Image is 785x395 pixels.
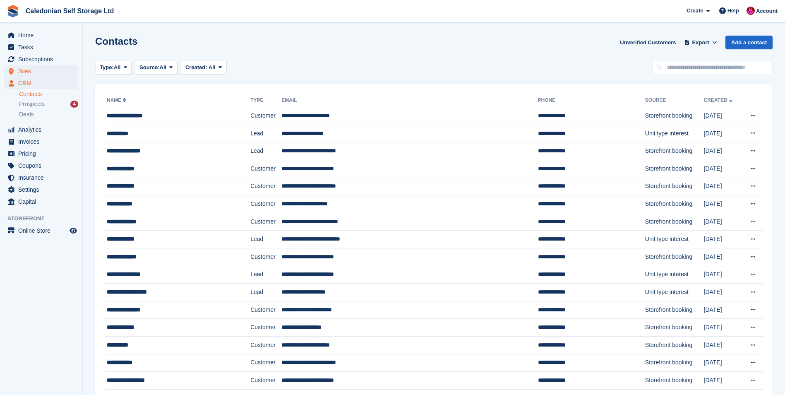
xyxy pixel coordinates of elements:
td: Storefront booking [645,354,704,372]
td: [DATE] [704,195,742,213]
span: Tasks [18,41,68,53]
td: Customer [250,195,281,213]
a: Name [107,97,128,103]
td: [DATE] [704,284,742,301]
a: Preview store [68,226,78,236]
a: menu [4,184,78,195]
td: [DATE] [704,160,742,178]
td: Unit type interest [645,125,704,142]
a: menu [4,65,78,77]
img: stora-icon-8386f47178a22dfd0bd8f6a31ec36ba5ce8667c1dd55bd0f319d3a0aa187defe.svg [7,5,19,17]
a: Deals [19,110,78,119]
span: Help [727,7,739,15]
a: menu [4,196,78,207]
span: Prospects [19,100,45,108]
span: Analytics [18,124,68,135]
a: Unverified Customers [617,36,679,49]
td: [DATE] [704,231,742,248]
td: Storefront booking [645,107,704,125]
th: Phone [538,94,645,107]
a: Add a contact [725,36,773,49]
td: Customer [250,107,281,125]
span: Storefront [7,214,82,223]
a: menu [4,77,78,89]
a: menu [4,29,78,41]
td: Storefront booking [645,142,704,160]
span: All [114,63,121,72]
a: menu [4,160,78,171]
td: Lead [250,125,281,142]
span: Created: [185,64,207,70]
td: Customer [250,248,281,266]
a: Contacts [19,90,78,98]
td: Storefront booking [645,336,704,354]
td: [DATE] [704,336,742,354]
h1: Contacts [95,36,138,47]
td: Customer [250,301,281,319]
span: Online Store [18,225,68,236]
td: [DATE] [704,354,742,372]
button: Export [682,36,719,49]
span: Subscriptions [18,53,68,65]
span: Invoices [18,136,68,147]
td: [DATE] [704,372,742,390]
td: Customer [250,319,281,337]
a: menu [4,41,78,53]
td: Storefront booking [645,178,704,195]
td: Unit type interest [645,284,704,301]
span: Coupons [18,160,68,171]
span: Type: [100,63,114,72]
td: Customer [250,372,281,390]
td: [DATE] [704,266,742,284]
td: Customer [250,354,281,372]
td: [DATE] [704,142,742,160]
a: Prospects 4 [19,100,78,108]
th: Email [281,94,538,107]
span: Create [687,7,703,15]
td: Storefront booking [645,301,704,319]
td: Lead [250,284,281,301]
a: menu [4,136,78,147]
span: Deals [19,111,34,118]
img: Donald Mathieson [747,7,755,15]
a: Caledonian Self Storage Ltd [22,4,117,18]
span: Insurance [18,172,68,183]
span: CRM [18,77,68,89]
td: [DATE] [704,301,742,319]
button: Type: All [95,61,132,75]
div: 4 [70,101,78,108]
span: Capital [18,196,68,207]
span: Account [756,7,778,15]
button: Created: All [181,61,226,75]
td: Storefront booking [645,195,704,213]
span: Source: [139,63,159,72]
td: Customer [250,178,281,195]
td: [DATE] [704,178,742,195]
td: Unit type interest [645,266,704,284]
span: Home [18,29,68,41]
td: Lead [250,266,281,284]
th: Type [250,94,281,107]
td: Customer [250,213,281,231]
td: Customer [250,160,281,178]
td: Lead [250,231,281,248]
span: Sites [18,65,68,77]
span: All [209,64,216,70]
td: Lead [250,142,281,160]
td: [DATE] [704,213,742,231]
td: Storefront booking [645,248,704,266]
a: menu [4,124,78,135]
td: Storefront booking [645,319,704,337]
a: menu [4,148,78,159]
td: [DATE] [704,125,742,142]
a: menu [4,172,78,183]
td: Storefront booking [645,160,704,178]
span: Settings [18,184,68,195]
td: [DATE] [704,107,742,125]
td: Unit type interest [645,231,704,248]
th: Source [645,94,704,107]
a: Created [704,97,734,103]
td: [DATE] [704,319,742,337]
a: menu [4,225,78,236]
span: Pricing [18,148,68,159]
